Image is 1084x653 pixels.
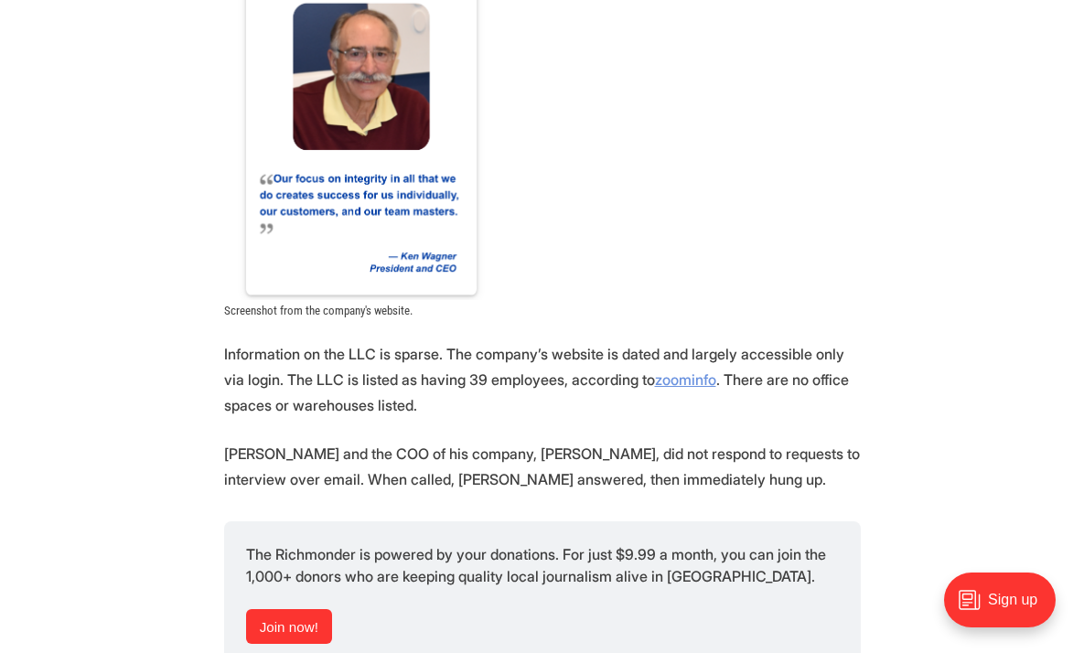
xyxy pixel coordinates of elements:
[224,441,861,492] p: [PERSON_NAME] and the COO of his company, [PERSON_NAME], did not respond to requests to interview...
[246,609,333,644] a: Join now!
[928,563,1084,653] iframe: portal-trigger
[655,370,716,389] a: zoominfo
[246,545,830,585] span: The Richmonder is powered by your donations. For just $9.99 a month, you can join the 1,000+ dono...
[224,304,861,317] figcaption: Screenshot from the company's website.
[224,341,861,418] p: Information on the LLC is sparse. The company’s website is dated and largely accessible only via ...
